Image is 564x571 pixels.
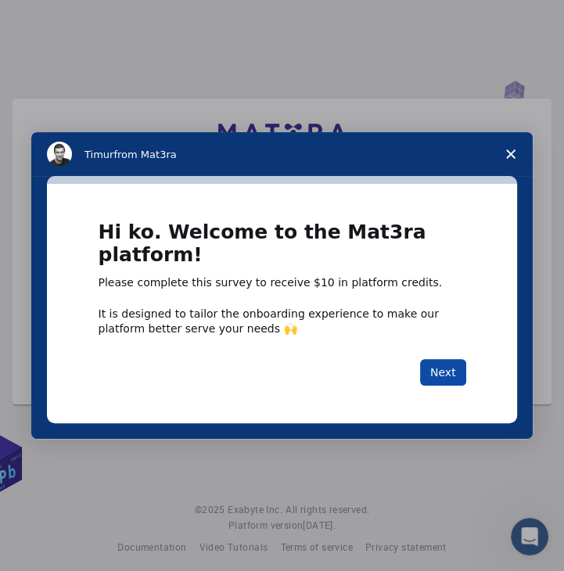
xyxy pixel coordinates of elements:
div: Please complete this survey to receive $10 in platform credits. [99,275,466,291]
h1: Hi ko. Welcome to the Mat3ra platform! [99,221,466,275]
button: Next [420,359,466,386]
span: Close survey [489,132,533,176]
div: It is designed to tailor the onboarding experience to make our platform better serve your needs 🙌 [99,307,466,335]
span: Timur [84,149,113,160]
span: 지원 [40,10,64,25]
img: Profile image for Timur [47,142,72,167]
span: from Mat3ra [113,149,176,160]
